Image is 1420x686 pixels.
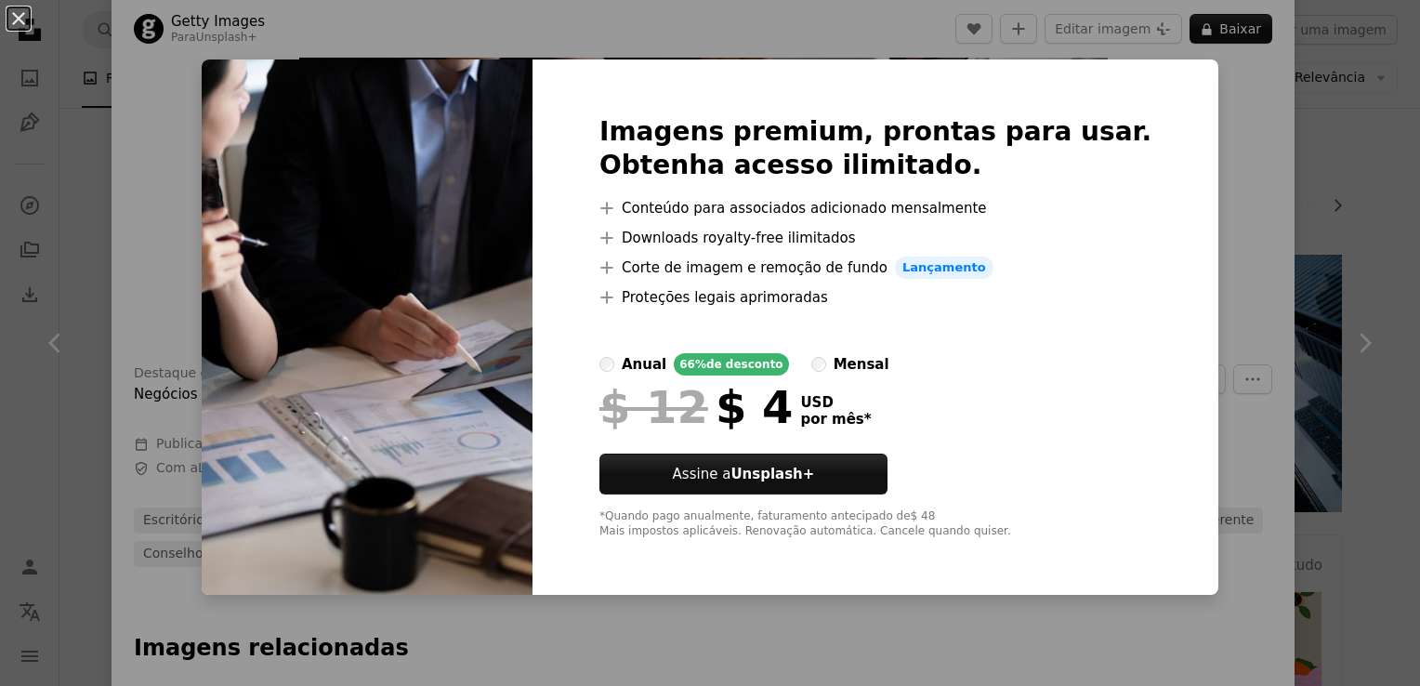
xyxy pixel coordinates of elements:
[730,466,814,482] strong: Unsplash+
[895,257,993,279] span: Lançamento
[834,353,889,376] div: mensal
[599,257,1151,279] li: Corte de imagem e remoção de fundo
[599,383,793,431] div: $ 4
[599,454,887,495] button: Assine aUnsplash+
[599,357,614,372] input: anual66%de desconto
[599,115,1151,182] h2: Imagens premium, prontas para usar. Obtenha acesso ilimitado.
[800,394,871,411] span: USD
[599,227,1151,249] li: Downloads royalty-free ilimitados
[599,383,708,431] span: $ 12
[674,353,788,376] div: 66% de desconto
[622,353,666,376] div: anual
[599,286,1151,309] li: Proteções legais aprimoradas
[202,59,532,595] img: premium_photo-1661772661721-b16346fe5b0f
[599,197,1151,219] li: Conteúdo para associados adicionado mensalmente
[811,357,826,372] input: mensal
[599,509,1151,539] div: *Quando pago anualmente, faturamento antecipado de $ 48 Mais impostos aplicáveis. Renovação autom...
[800,411,871,428] span: por mês *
